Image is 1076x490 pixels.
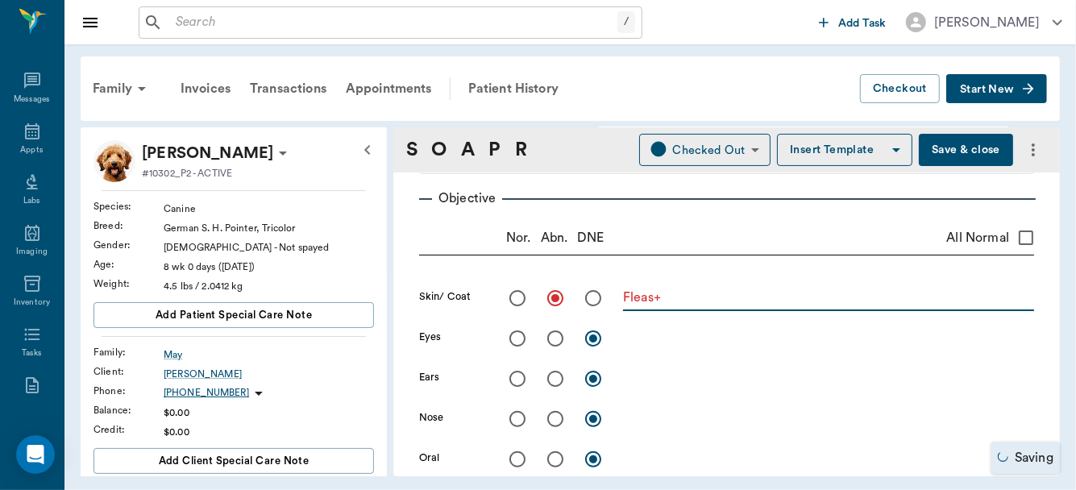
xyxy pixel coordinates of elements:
[419,410,443,425] label: Nose
[83,69,161,108] div: Family
[541,228,568,247] p: Abn.
[461,135,475,164] a: A
[16,246,48,258] div: Imaging
[93,403,164,417] div: Balance :
[893,7,1075,37] button: [PERSON_NAME]
[93,364,164,379] div: Client :
[623,289,1034,307] textarea: Fleas+
[93,257,164,272] div: Age :
[93,422,164,437] div: Credit :
[164,347,374,362] a: May
[946,228,1009,247] span: All Normal
[777,134,912,166] button: Insert Template
[459,69,568,108] a: Patient History
[336,69,442,108] a: Appointments
[432,189,502,208] p: Objective
[93,218,164,233] div: Breed :
[991,442,1060,474] div: Saving
[934,13,1040,32] div: [PERSON_NAME]
[93,302,374,328] button: Add patient Special Care Note
[16,435,55,474] div: Open Intercom Messenger
[164,386,249,400] p: [PHONE_NUMBER]
[22,347,42,359] div: Tasks
[419,330,441,344] label: Eyes
[93,238,164,252] div: Gender :
[419,451,439,465] label: Oral
[419,289,471,304] label: Skin/ Coat
[673,141,746,160] div: Checked Out
[156,306,312,324] span: Add patient Special Care Note
[164,405,374,420] div: $0.00
[169,11,617,34] input: Search
[406,135,418,164] a: S
[506,228,531,247] p: Nor.
[164,221,374,235] div: German S. H. Pointer, Tricolor
[164,201,374,216] div: Canine
[946,74,1047,104] button: Start New
[23,195,40,207] div: Labs
[93,276,164,291] div: Weight :
[164,279,374,293] div: 4.5 lbs / 2.0412 kg
[515,135,527,164] a: R
[142,140,273,166] div: Mira May
[419,370,439,384] label: Ears
[159,452,310,470] span: Add client Special Care Note
[164,367,374,381] a: [PERSON_NAME]
[164,260,374,274] div: 8 wk 0 days ([DATE])
[14,297,50,309] div: Inventory
[919,134,1013,166] button: Save & close
[93,140,135,182] img: Profile Image
[20,144,43,156] div: Appts
[93,345,164,359] div: Family :
[142,166,232,181] p: #10302_P2 - ACTIVE
[93,448,374,474] button: Add client Special Care Note
[74,6,106,39] button: Close drawer
[93,199,164,214] div: Species :
[171,69,240,108] a: Invoices
[240,69,336,108] a: Transactions
[142,140,273,166] p: [PERSON_NAME]
[812,7,893,37] button: Add Task
[1020,136,1047,164] button: more
[164,240,374,255] div: [DEMOGRAPHIC_DATA] - Not spayed
[488,135,501,164] a: P
[164,425,374,439] div: $0.00
[617,11,635,33] div: /
[93,384,164,398] div: Phone :
[860,74,940,104] button: Checkout
[14,93,51,106] div: Messages
[577,228,604,247] p: DNE
[431,135,447,164] a: O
